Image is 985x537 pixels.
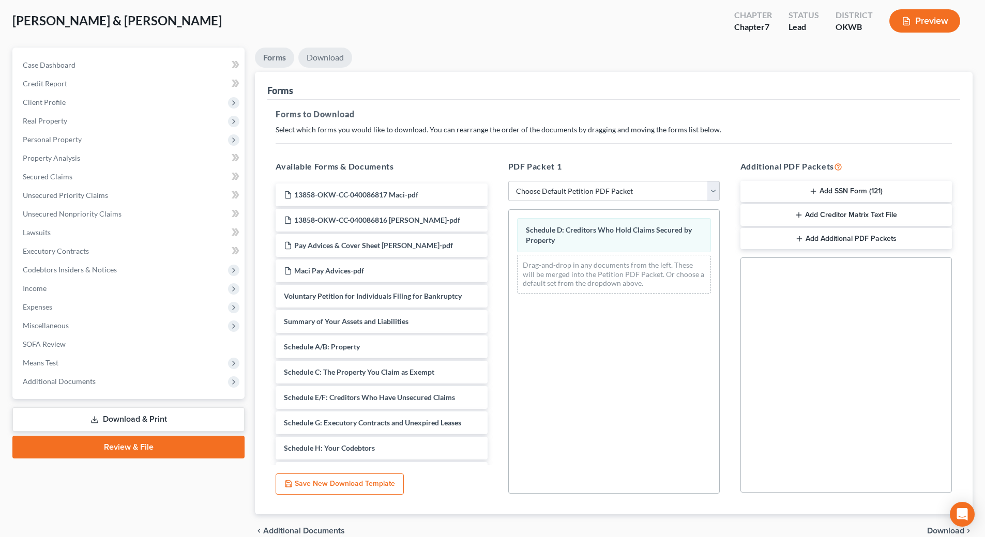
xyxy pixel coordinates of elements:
[740,204,952,226] button: Add Creditor Matrix Text File
[23,302,52,311] span: Expenses
[734,21,772,33] div: Chapter
[950,502,975,527] div: Open Intercom Messenger
[14,167,245,186] a: Secured Claims
[263,527,345,535] span: Additional Documents
[12,407,245,432] a: Download & Print
[12,436,245,458] a: Review & File
[14,56,245,74] a: Case Dashboard
[294,266,364,275] span: Maci Pay Advices-pdf
[284,342,360,351] span: Schedule A/B: Property
[23,154,80,162] span: Property Analysis
[267,84,293,97] div: Forms
[12,13,222,28] span: [PERSON_NAME] & [PERSON_NAME]
[276,473,404,495] button: Save New Download Template
[740,160,952,173] h5: Additional PDF Packets
[284,418,461,427] span: Schedule G: Executory Contracts and Unexpired Leases
[14,242,245,260] a: Executory Contracts
[276,125,952,135] p: Select which forms you would like to download. You can rearrange the order of the documents by dr...
[23,98,66,106] span: Client Profile
[23,340,66,348] span: SOFA Review
[789,9,819,21] div: Status
[734,9,772,21] div: Chapter
[517,255,711,294] div: Drag-and-drop in any documents from the left. These will be merged into the Petition PDF Packet. ...
[927,527,964,535] span: Download
[765,22,769,32] span: 7
[294,190,418,199] span: 13858-OKW-CC-040086817 Maci-pdf
[14,74,245,93] a: Credit Report
[740,181,952,203] button: Add SSN Form (121)
[526,225,692,244] span: Schedule D: Creditors Who Hold Claims Secured by Property
[23,79,67,88] span: Credit Report
[284,291,462,300] span: Voluntary Petition for Individuals Filing for Bankruptcy
[23,116,67,125] span: Real Property
[836,9,873,21] div: District
[14,149,245,167] a: Property Analysis
[927,527,973,535] button: Download chevron_right
[23,60,75,69] span: Case Dashboard
[23,284,47,293] span: Income
[294,241,453,250] span: Pay Advices & Cover Sheet [PERSON_NAME]-pdf
[255,527,345,535] a: chevron_left Additional Documents
[789,21,819,33] div: Lead
[284,367,434,376] span: Schedule C: The Property You Claim as Exempt
[14,186,245,205] a: Unsecured Priority Claims
[14,223,245,242] a: Lawsuits
[255,527,263,535] i: chevron_left
[298,48,352,68] a: Download
[276,108,952,120] h5: Forms to Download
[294,216,460,224] span: 13858-OKW-CC-040086816 [PERSON_NAME]-pdf
[508,160,720,173] h5: PDF Packet 1
[284,317,408,326] span: Summary of Your Assets and Liabilities
[23,321,69,330] span: Miscellaneous
[284,443,375,452] span: Schedule H: Your Codebtors
[23,358,58,367] span: Means Test
[964,527,973,535] i: chevron_right
[889,9,960,33] button: Preview
[14,335,245,354] a: SOFA Review
[23,377,96,386] span: Additional Documents
[740,228,952,250] button: Add Additional PDF Packets
[23,247,89,255] span: Executory Contracts
[23,209,122,218] span: Unsecured Nonpriority Claims
[23,172,72,181] span: Secured Claims
[14,205,245,223] a: Unsecured Nonpriority Claims
[23,191,108,200] span: Unsecured Priority Claims
[255,48,294,68] a: Forms
[284,393,455,402] span: Schedule E/F: Creditors Who Have Unsecured Claims
[23,265,117,274] span: Codebtors Insiders & Notices
[23,228,51,237] span: Lawsuits
[23,135,82,144] span: Personal Property
[276,160,487,173] h5: Available Forms & Documents
[836,21,873,33] div: OKWB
